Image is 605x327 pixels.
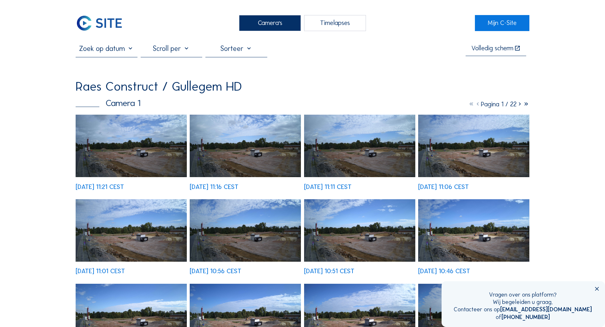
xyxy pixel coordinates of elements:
[76,44,137,53] input: Zoek op datum 󰅀
[190,115,301,177] img: image_53054259
[501,314,550,321] a: [PHONE_NUMBER]
[76,115,187,177] img: image_53054392
[454,298,592,306] div: Wij begeleiden u graag.
[471,45,513,52] div: Volledig scherm
[475,15,529,31] a: Mijn C-Site
[454,314,592,321] div: of
[76,184,124,190] div: [DATE] 11:21 CEST
[454,306,592,313] div: Contacteer ons op
[481,100,517,108] span: Pagina 1 / 22
[304,15,366,31] div: Timelapses
[190,268,241,274] div: [DATE] 10:56 CEST
[418,115,529,177] img: image_53053994
[454,291,592,298] div: Vragen over ons platform?
[304,199,415,262] img: image_53053593
[190,199,301,262] img: image_53053727
[76,199,187,262] img: image_53053861
[304,184,352,190] div: [DATE] 11:11 CEST
[500,306,592,313] a: [EMAIL_ADDRESS][DOMAIN_NAME]
[418,199,529,262] img: image_53053463
[76,80,242,93] div: Raes Construct / Gullegem HD
[239,15,301,31] div: Camera's
[76,15,123,31] img: C-SITE Logo
[76,15,130,31] a: C-SITE Logo
[418,268,470,274] div: [DATE] 10:46 CEST
[76,268,125,274] div: [DATE] 11:01 CEST
[304,268,354,274] div: [DATE] 10:51 CEST
[418,184,469,190] div: [DATE] 11:06 CEST
[76,99,140,108] div: Camera 1
[190,184,238,190] div: [DATE] 11:16 CEST
[304,115,415,177] img: image_53054128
